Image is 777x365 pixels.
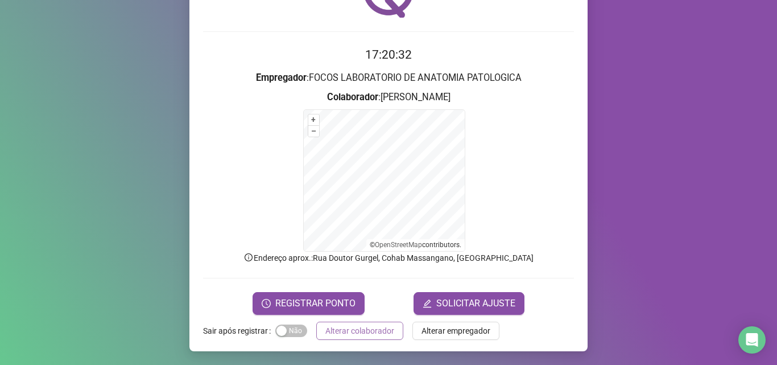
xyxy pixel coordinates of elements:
[327,92,378,102] strong: Colaborador
[370,241,461,249] li: © contributors.
[365,48,412,61] time: 17:20:32
[316,322,403,340] button: Alterar colaborador
[243,252,254,263] span: info-circle
[412,322,499,340] button: Alterar empregador
[253,292,365,315] button: REGISTRAR PONTO
[375,241,422,249] a: OpenStreetMap
[262,299,271,308] span: clock-circle
[203,90,574,105] h3: : [PERSON_NAME]
[414,292,524,315] button: editSOLICITAR AJUSTE
[423,299,432,308] span: edit
[436,297,515,310] span: SOLICITAR AJUSTE
[203,322,275,340] label: Sair após registrar
[421,325,490,337] span: Alterar empregador
[738,326,766,354] div: Open Intercom Messenger
[308,114,319,125] button: +
[203,71,574,85] h3: : FOCOS LABORATORIO DE ANATOMIA PATOLOGICA
[203,252,574,264] p: Endereço aprox. : Rua Doutor Gurgel, Cohab Massangano, [GEOGRAPHIC_DATA]
[256,72,307,83] strong: Empregador
[325,325,394,337] span: Alterar colaborador
[275,297,356,310] span: REGISTRAR PONTO
[308,126,319,137] button: –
